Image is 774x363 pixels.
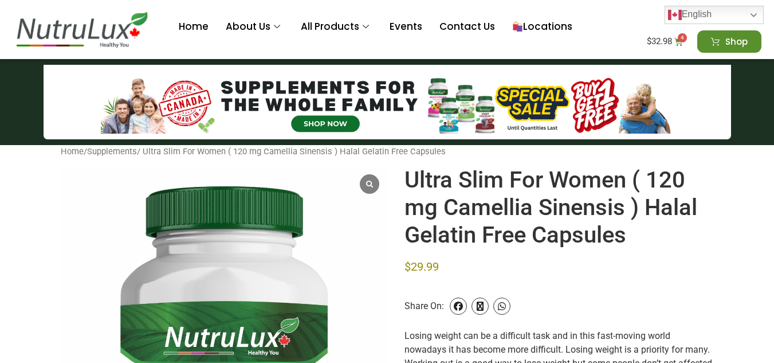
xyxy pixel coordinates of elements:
a: Supplements [87,146,137,157]
a: About Us [217,4,292,50]
a: Shop [697,30,761,53]
span: $ [647,36,651,46]
bdi: 32.98 [647,36,672,46]
a: $32.98 4 [633,30,697,53]
span: $ [404,260,411,274]
span: Share On: [404,283,444,329]
a: All Products [292,4,381,50]
a: Events [381,4,431,50]
nav: Breadcrumb [61,145,714,158]
img: en [668,8,682,22]
a: English [665,6,764,24]
h1: Ultra Slim For Women ( 120 mg Camellia Sinensis ) Halal Gelatin Free Capsules [404,166,714,249]
img: 🛍️ [513,22,522,32]
span: 4 [678,33,687,42]
a: Home [61,146,84,157]
a: Locations [504,4,581,50]
a: Home [170,4,217,50]
a: Contact Us [431,4,504,50]
bdi: 29.99 [404,260,439,274]
span: Shop [725,37,748,46]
